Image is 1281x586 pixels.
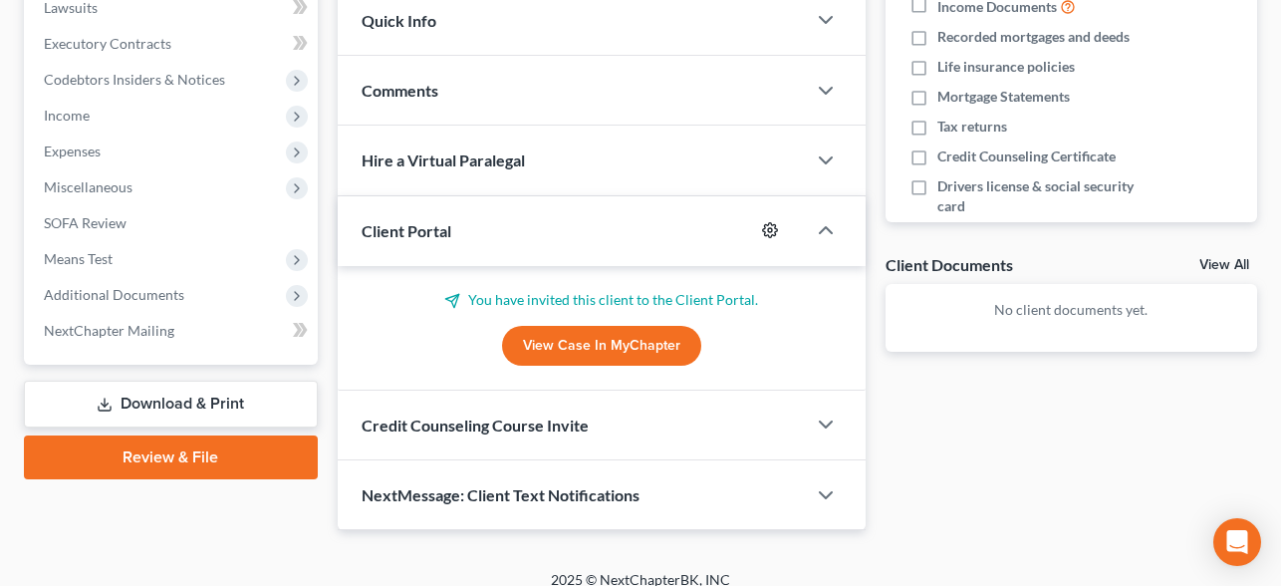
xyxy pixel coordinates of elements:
[937,87,1070,107] span: Mortgage Statements
[44,35,171,52] span: Executory Contracts
[937,117,1007,137] span: Tax returns
[44,107,90,124] span: Income
[28,205,318,241] a: SOFA Review
[1213,518,1261,566] div: Open Intercom Messenger
[44,322,174,339] span: NextChapter Mailing
[502,326,701,366] a: View Case in MyChapter
[362,416,589,435] span: Credit Counseling Course Invite
[901,300,1241,320] p: No client documents yet.
[44,214,127,231] span: SOFA Review
[362,81,438,100] span: Comments
[937,27,1130,47] span: Recorded mortgages and deeds
[937,57,1075,77] span: Life insurance policies
[44,178,132,195] span: Miscellaneous
[44,286,184,303] span: Additional Documents
[362,11,436,30] span: Quick Info
[937,146,1116,166] span: Credit Counseling Certificate
[44,250,113,267] span: Means Test
[24,436,318,479] a: Review & File
[44,143,101,159] span: Expenses
[28,313,318,349] a: NextChapter Mailing
[1199,258,1249,272] a: View All
[362,221,451,240] span: Client Portal
[362,150,525,169] span: Hire a Virtual Paralegal
[28,26,318,62] a: Executory Contracts
[362,290,842,310] p: You have invited this client to the Client Portal.
[937,176,1148,216] span: Drivers license & social security card
[362,485,640,504] span: NextMessage: Client Text Notifications
[44,71,225,88] span: Codebtors Insiders & Notices
[24,381,318,428] a: Download & Print
[886,254,1013,275] div: Client Documents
